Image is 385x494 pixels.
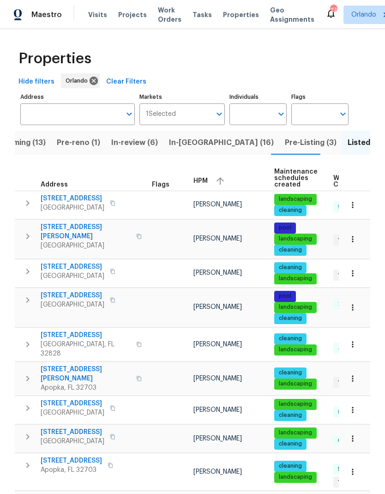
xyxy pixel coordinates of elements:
label: Markets [139,94,225,100]
span: [GEOGRAPHIC_DATA] [41,300,104,309]
button: Hide filters [15,73,58,90]
span: [PERSON_NAME] [193,304,242,310]
span: [GEOGRAPHIC_DATA], FL 32828 [41,340,131,358]
span: [PERSON_NAME] [193,435,242,442]
label: Flags [291,94,349,100]
span: [GEOGRAPHIC_DATA] [41,408,104,417]
label: Individuals [229,94,287,100]
div: Orlando [61,73,100,88]
span: 9 Done [334,203,361,211]
button: Open [123,108,136,120]
span: landscaping [275,346,316,354]
span: landscaping [275,400,316,408]
span: Clear Filters [106,76,146,88]
span: 5 Done [334,465,361,473]
span: 8 Done [334,408,361,416]
span: cleaning [275,264,306,271]
span: [STREET_ADDRESS] [41,428,104,437]
span: cleaning [275,411,306,419]
span: [PERSON_NAME] [193,341,242,348]
span: 1 Selected [146,110,176,118]
span: [STREET_ADDRESS] [41,399,104,408]
span: [GEOGRAPHIC_DATA] [41,437,104,446]
span: [PERSON_NAME] [193,270,242,276]
span: [STREET_ADDRESS][PERSON_NAME] [41,365,131,383]
span: Apopka, FL 32703 [41,383,131,392]
span: landscaping [275,380,316,388]
span: [PERSON_NAME] [193,235,242,242]
span: Projects [118,10,147,19]
span: landscaping [275,473,316,481]
span: Hide filters [18,76,54,88]
span: Geo Assignments [270,6,314,24]
span: Orlando [351,10,376,19]
span: 20 Done [334,300,365,308]
span: Pre-reno (1) [57,136,100,149]
span: Properties [223,10,259,19]
button: Open [213,108,226,120]
span: pool [275,292,295,300]
span: Orlando [66,76,91,85]
span: Pre-Listing (3) [285,136,337,149]
span: landscaping [275,275,316,283]
span: [GEOGRAPHIC_DATA] [41,271,104,281]
span: landscaping [275,429,316,437]
span: [PERSON_NAME] [193,375,242,382]
span: [PERSON_NAME] [193,469,242,475]
span: [STREET_ADDRESS] [41,331,131,340]
span: cleaning [275,462,306,470]
span: 1 WIP [334,379,355,386]
span: [GEOGRAPHIC_DATA] [41,241,131,250]
span: cleaning [275,314,306,322]
span: [STREET_ADDRESS][PERSON_NAME] [41,223,131,241]
span: Maintenance schedules created [274,169,318,188]
span: cleaning [275,246,306,254]
span: HPM [193,178,208,184]
span: [STREET_ADDRESS] [41,291,104,300]
button: Open [337,108,349,120]
span: Properties [18,54,91,63]
span: cleaning [275,335,306,343]
span: 4 Done [334,344,361,352]
span: landscaping [275,195,316,203]
span: 1 Accepted [334,478,373,486]
span: [PERSON_NAME] [193,407,242,413]
span: [STREET_ADDRESS] [41,456,102,465]
span: [STREET_ADDRESS] [41,194,104,203]
span: 6 Done [334,437,361,445]
button: Clear Filters [102,73,150,90]
span: landscaping [275,303,316,311]
button: Open [275,108,288,120]
span: Address [41,181,68,188]
span: Work Orders [158,6,181,24]
span: Tasks [192,12,212,18]
span: Apopka, FL 32703 [41,465,102,475]
span: Visits [88,10,107,19]
span: 1 WIP [334,271,355,279]
span: cleaning [275,369,306,377]
span: [STREET_ADDRESS] [41,262,104,271]
span: landscaping [275,235,316,243]
span: Maestro [31,10,62,19]
span: In-review (6) [111,136,158,149]
span: Flags [152,181,169,188]
span: 1 WIP [334,236,355,244]
span: pool [275,224,295,232]
span: cleaning [275,206,306,214]
div: 27 [330,6,337,15]
span: [PERSON_NAME] [193,201,242,208]
span: [GEOGRAPHIC_DATA] [41,203,104,212]
span: In-[GEOGRAPHIC_DATA] (16) [169,136,274,149]
label: Address [20,94,135,100]
span: cleaning [275,440,306,448]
